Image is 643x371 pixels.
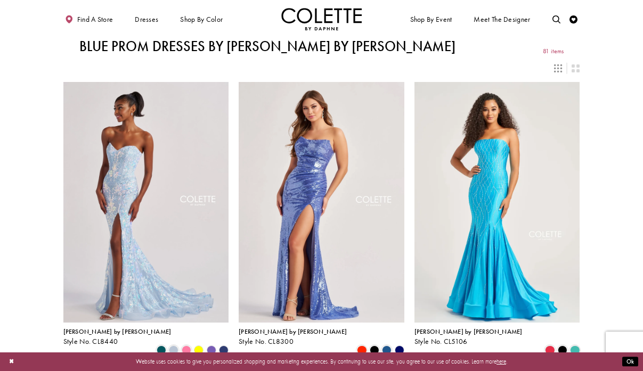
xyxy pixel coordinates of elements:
[554,64,562,72] span: Switch layout to 3 columns
[474,15,530,23] span: Meet the designer
[79,38,455,54] h1: Blue Prom Dresses by [PERSON_NAME] by [PERSON_NAME]
[568,8,580,30] a: Check Wishlist
[622,357,638,367] button: Submit Dialog
[63,328,172,345] div: Colette by Daphne Style No. CL8440
[157,345,166,355] i: Spruce
[63,82,229,323] a: Visit Colette by Daphne Style No. CL8440 Page
[382,345,392,355] i: Ocean Blue
[178,8,225,30] span: Shop by color
[558,345,567,355] i: Black
[281,8,362,30] a: Visit Home Page
[414,82,580,323] a: Visit Colette by Daphne Style No. CL5106 Page
[182,345,191,355] i: Cotton Candy
[63,337,118,346] span: Style No. CL8440
[370,345,379,355] i: Black
[414,337,468,346] span: Style No. CL5106
[58,356,585,367] p: Website uses cookies to give you personalized shopping and marketing experiences. By continuing t...
[570,345,580,355] i: Turquoise
[543,48,564,55] span: 81 items
[408,8,454,30] span: Shop By Event
[550,8,563,30] a: Toggle search
[219,345,229,355] i: Navy Blue
[410,15,452,23] span: Shop By Event
[63,8,115,30] a: Find a store
[133,8,160,30] span: Dresses
[63,327,172,336] span: [PERSON_NAME] by [PERSON_NAME]
[239,82,404,323] a: Visit Colette by Daphne Style No. CL8300 Page
[239,328,347,345] div: Colette by Daphne Style No. CL8300
[281,8,362,30] img: Colette by Daphne
[77,15,113,23] span: Find a store
[58,59,584,77] div: Layout Controls
[5,354,18,369] button: Close Dialog
[180,15,223,23] span: Shop by color
[135,15,158,23] span: Dresses
[207,345,216,355] i: Violet
[545,345,555,355] i: Strawberry
[497,358,506,365] a: here
[169,345,178,355] i: Ice Blue
[572,64,580,72] span: Switch layout to 2 columns
[395,345,404,355] i: Sapphire
[239,337,294,346] span: Style No. CL8300
[414,328,523,345] div: Colette by Daphne Style No. CL5106
[239,327,347,336] span: [PERSON_NAME] by [PERSON_NAME]
[414,327,523,336] span: [PERSON_NAME] by [PERSON_NAME]
[357,345,367,355] i: Scarlet
[472,8,533,30] a: Meet the designer
[194,345,204,355] i: Yellow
